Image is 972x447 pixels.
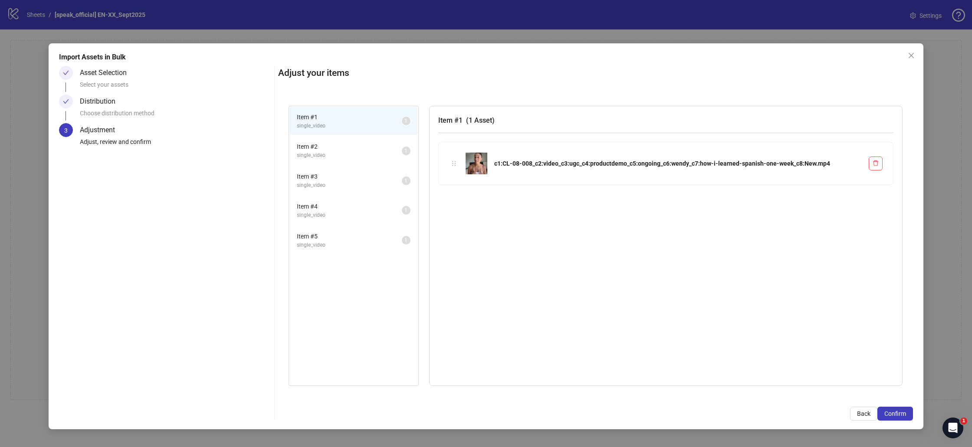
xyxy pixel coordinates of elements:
span: 3 [64,127,68,134]
iframe: Intercom live chat [942,418,963,438]
sup: 1 [402,206,410,215]
sup: 1 [402,147,410,155]
span: Item # 2 [297,142,402,151]
span: check [63,70,69,76]
img: c1:CL-08-008_c2:video_c3:ugc_c4:productdemo_c5:ongoing_c6:wendy_c7:how-i-learned-spanish-one-week... [466,153,487,174]
span: 1 [960,418,967,424]
span: single_video [297,151,402,160]
span: ( 1 Asset ) [466,116,495,124]
sup: 1 [402,117,410,125]
span: delete [873,160,879,166]
span: 1 [404,237,407,243]
span: 1 [404,118,407,124]
span: holder [451,160,457,166]
button: Back [850,407,877,421]
span: Item # 5 [297,232,402,241]
h2: Adjust your items [278,66,913,80]
sup: 1 [402,176,410,185]
h3: Item # 1 [438,115,893,126]
span: 1 [404,178,407,184]
div: c1:CL-08-008_c2:video_c3:ugc_c4:productdemo_c5:ongoing_c6:wendy_c7:how-i-learned-spanish-one-week... [494,159,862,168]
span: single_video [297,122,402,130]
sup: 1 [402,236,410,245]
div: Adjust, review and confirm [80,137,271,152]
div: Distribution [80,95,122,108]
div: Adjustment [80,123,122,137]
span: single_video [297,181,402,189]
button: Confirm [877,407,913,421]
button: Close [904,49,918,62]
span: check [63,98,69,104]
span: single_video [297,211,402,219]
span: Item # 3 [297,172,402,181]
div: Select your assets [80,80,271,95]
span: Item # 4 [297,202,402,211]
span: 1 [404,148,407,154]
span: Item # 1 [297,112,402,122]
div: Import Assets in Bulk [59,52,913,62]
span: 1 [404,207,407,213]
button: Delete [869,157,883,170]
span: close [908,52,915,59]
div: holder [449,159,459,168]
span: Back [857,410,870,417]
span: Confirm [884,410,906,417]
span: single_video [297,241,402,249]
div: Choose distribution method [80,108,271,123]
div: Asset Selection [80,66,134,80]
